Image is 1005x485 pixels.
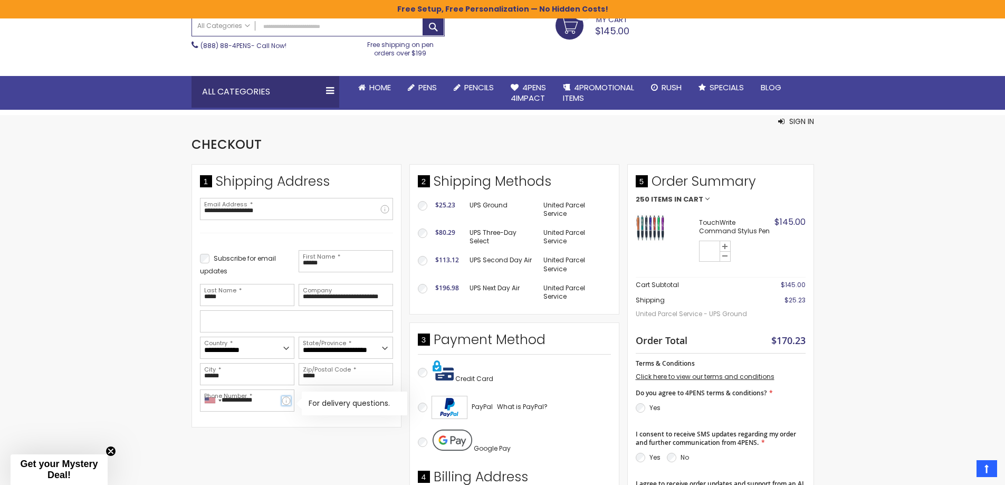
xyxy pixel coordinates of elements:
span: Do you agree to 4PENS terms & conditions? [636,388,767,397]
span: Credit Card [455,374,493,383]
a: Blog [752,76,790,99]
div: All Categories [192,76,339,108]
span: Specials [710,82,744,93]
span: Pens [418,82,437,93]
span: $113.12 [435,255,459,264]
div: For delivery questions. [302,392,407,415]
span: I consent to receive SMS updates regarding my order and further communication from 4PENS. [636,430,796,447]
div: Shipping Address [200,173,393,196]
td: United Parcel Service [538,196,610,223]
a: All Categories [192,17,255,35]
span: Items in Cart [651,196,703,203]
span: $145.00 [774,216,806,228]
span: 250 [636,196,649,203]
img: Acceptance Mark [432,396,467,419]
span: Rush [662,82,682,93]
span: $80.29 [435,228,455,237]
span: Google Pay [474,444,511,453]
span: Pencils [464,82,494,93]
span: $25.23 [435,201,455,210]
div: Shipping Methods [418,173,611,196]
a: Pencils [445,76,502,99]
td: United Parcel Service [538,279,610,306]
span: Home [369,82,391,93]
a: Specials [690,76,752,99]
img: TouchWrite Command Stylus Pen-Assorted [636,214,665,243]
strong: TouchWrite Command Stylus Pen [699,218,772,235]
span: 4Pens 4impact [511,82,546,103]
a: What is PayPal? [497,401,548,413]
th: Cart Subtotal [636,278,753,293]
span: $170.23 [771,334,806,347]
a: Click here to view our terms and conditions [636,372,774,381]
img: Pay with credit card [433,360,454,381]
a: 4Pens4impact [502,76,554,110]
span: 4PROMOTIONAL ITEMS [563,82,634,103]
a: (888) 88-4PENS [200,41,251,50]
td: UPS Ground [464,196,539,223]
span: - Call Now! [200,41,286,50]
span: Get your Mystery Deal! [20,459,98,480]
a: Home [350,76,399,99]
td: United Parcel Service [538,223,610,251]
td: UPS Three-Day Select [464,223,539,251]
td: UPS Second Day Air [464,251,539,278]
td: United Parcel Service [538,251,610,278]
span: Blog [761,82,781,93]
label: Yes [649,403,661,412]
a: 4PROMOTIONALITEMS [554,76,643,110]
label: Yes [649,453,661,462]
span: Terms & Conditions [636,359,695,368]
span: Checkout [192,136,262,153]
span: Order Summary [636,173,806,196]
a: Rush [643,76,690,99]
span: $25.23 [784,296,806,305]
td: UPS Next Day Air [464,279,539,306]
span: Shipping [636,296,665,305]
span: $196.98 [435,283,459,292]
img: Pay with Google Pay [433,430,472,451]
strong: Order Total [636,332,687,347]
span: What is PayPal? [497,402,548,411]
span: All Categories [197,22,250,30]
span: United Parcel Service - UPS Ground [636,305,753,324]
a: Pens [399,76,445,99]
div: Get your Mystery Deal!Close teaser [11,454,108,485]
span: PayPal [472,402,493,411]
label: No [681,453,689,462]
a: Top [977,460,997,477]
div: United States: +1 [200,390,225,411]
button: Close teaser [106,446,116,457]
div: Free shipping on pen orders over $199 [356,36,445,58]
span: $145.00 [781,280,806,289]
button: Sign In [778,116,814,127]
span: Sign In [789,116,814,127]
span: Subscribe for email updates [200,254,276,275]
div: Payment Method [418,331,611,354]
a: $145.00 250 [556,12,629,38]
span: $145.00 [595,24,629,37]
